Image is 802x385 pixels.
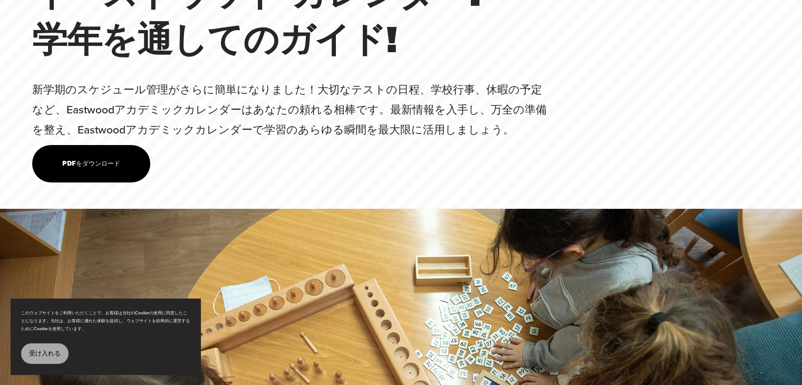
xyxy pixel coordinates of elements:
[32,21,397,59] font: 学年を通してのガイド!
[62,160,120,167] font: PDFをダウンロード
[11,299,200,374] section: クッキーバナー
[32,145,150,182] a: PDFをダウンロード
[21,343,69,364] button: 受け入れる
[32,81,547,137] font: 新学期のスケジュール管理がさらに簡単になりました！大切なテストの日程、学校行事、休暇の予定など、Eastwoodアカデミックカレンダーはあなたの頼れる相棒です。最新情報を入手し、万全の準備を整え...
[29,350,61,357] font: 受け入れる
[21,310,190,332] font: このウェブサイトをご利用いただくことで、お客様は当社のCookieの使用に同意したことになります。当社は、お客様に優れた体験を提供し、ウェブサイトを効率的に運営するためにCookieを使用しています。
